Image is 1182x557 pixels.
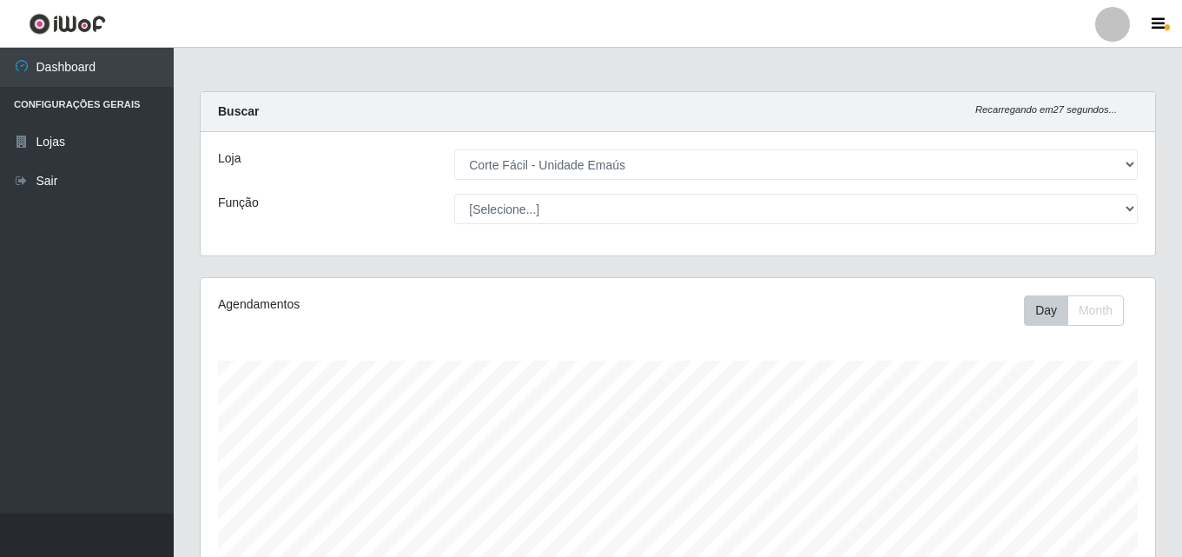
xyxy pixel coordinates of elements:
[218,149,241,168] label: Loja
[1024,295,1124,326] div: First group
[975,104,1117,115] i: Recarregando em 27 segundos...
[1024,295,1138,326] div: Toolbar with button groups
[1024,295,1068,326] button: Day
[218,194,259,212] label: Função
[1067,295,1124,326] button: Month
[29,13,106,35] img: CoreUI Logo
[218,104,259,118] strong: Buscar
[218,295,586,314] div: Agendamentos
